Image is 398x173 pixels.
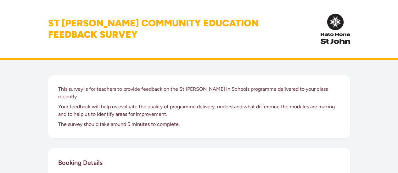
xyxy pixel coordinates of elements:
[58,158,103,167] h2: Booking Details
[321,14,350,44] img: InPulse
[58,103,340,118] p: Your feedback will help us evaluate the quality of programme delivery, understand what difference...
[48,18,259,40] h1: St [PERSON_NAME] Community Education Feedback Survey
[58,85,340,100] p: This survey is for teachers to provide feedback on the St [PERSON_NAME] in Schools programme deli...
[58,121,340,128] p: The survey should take around 5 minutes to complete.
